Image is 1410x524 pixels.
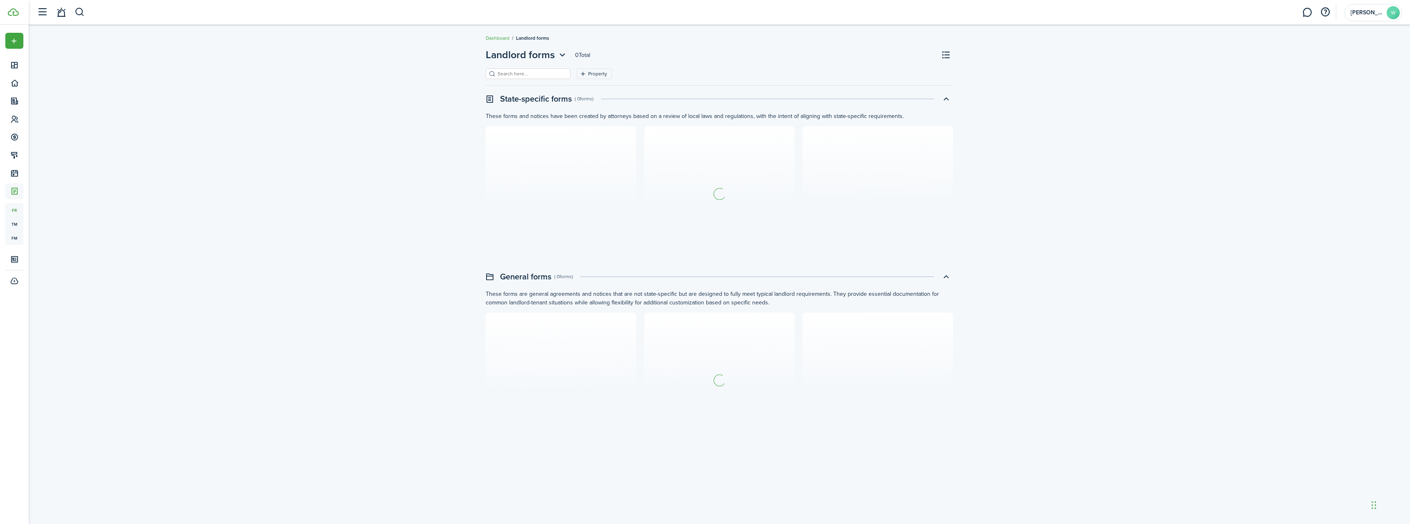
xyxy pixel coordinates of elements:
button: Search [75,5,85,19]
avatar-text: W [1387,6,1400,19]
span: tm [5,217,23,231]
swimlane-body: Toggle accordion [486,290,953,448]
button: Open resource center [1318,5,1332,19]
span: Landlord forms [486,48,555,62]
button: Open sidebar [34,5,50,20]
span: William [1351,10,1383,16]
button: Open menu [486,48,568,62]
swimlane-title: General forms [500,270,551,283]
button: Open menu [5,33,23,49]
p: These forms and notices have been created by attorneys based on a review of local laws and regula... [486,112,953,120]
img: Loading [712,187,727,201]
img: Loading [712,373,727,388]
header-page-total: 0 Total [575,51,590,59]
a: Messaging [1299,2,1315,23]
span: fr [5,203,23,217]
input: Search here... [496,70,568,78]
a: Dashboard [486,34,509,42]
span: fm [5,231,23,245]
iframe: Chat Widget [1274,436,1410,524]
div: Drag [1371,493,1376,517]
filter-tag-label: Property [588,70,607,77]
swimlane-subtitle: ( 0 forms ) [575,95,594,102]
button: Toggle accordion [939,270,953,284]
span: Landlord forms [516,34,549,42]
swimlane-body: Toggle accordion [486,112,953,261]
img: TenantCloud [8,8,19,16]
filter-tag: Open filter [577,68,612,79]
p: These forms are general agreements and notices that are not state-specific but are designed to fu... [486,290,953,307]
a: Notifications [53,2,69,23]
document-header-page-nav: Landlord forms [486,48,568,62]
swimlane-title: State-specific forms [500,93,572,105]
button: Toggle accordion [939,92,953,106]
swimlane-subtitle: ( 0 forms ) [554,273,573,280]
